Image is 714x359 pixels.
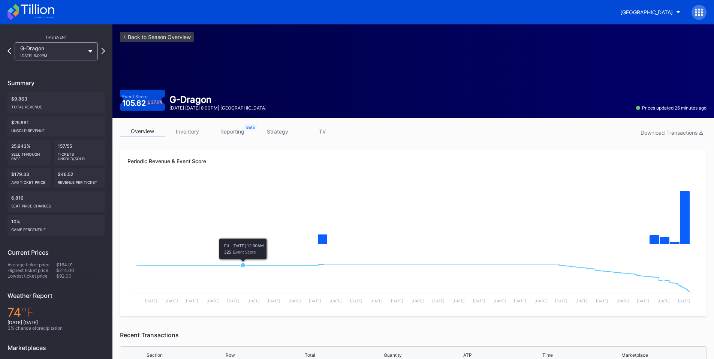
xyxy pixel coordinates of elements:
[166,299,178,303] text: [DATE]
[122,94,148,99] div: Event Score
[11,201,101,208] div: seat price changes
[20,45,85,58] div: G-Dragon
[452,299,465,303] text: [DATE]
[637,299,649,303] text: [DATE]
[20,53,85,58] div: [DATE] 8:00PM
[58,177,102,185] div: Revenue per ticket
[432,299,445,303] text: [DATE]
[678,299,690,303] text: [DATE]
[207,299,219,303] text: [DATE]
[7,116,105,137] div: $25,891
[473,299,485,303] text: [DATE]
[637,128,707,138] button: Download Transactions
[227,299,239,303] text: [DATE]
[494,299,506,303] text: [DATE]
[7,292,105,299] div: Weather Report
[309,299,321,303] text: [DATE]
[11,177,47,185] div: Avg ticket price
[11,149,47,161] div: Sell Through Rate
[120,126,165,137] a: overview
[7,320,105,325] div: [DATE] [DATE]
[58,149,102,161] div: Tickets Unsold/Sold
[169,105,266,111] div: [DATE] [DATE] 8:00PM | [GEOGRAPHIC_DATA]
[370,299,383,303] text: [DATE]
[255,126,300,137] a: strategy
[7,249,105,256] div: Current Prices
[56,262,105,267] div: $164.91
[186,299,198,303] text: [DATE]
[7,262,56,267] div: Average ticket price
[657,299,670,303] text: [DATE]
[56,267,105,273] div: $214.00
[226,352,235,358] div: Row
[641,129,703,136] div: Download Transactions
[268,299,280,303] text: [DATE]
[151,100,163,104] div: 27.6 %
[247,299,260,303] text: [DATE]
[54,168,105,188] div: $46.52
[11,125,101,133] div: Unsold Revenue
[575,299,588,303] text: [DATE]
[636,105,707,111] div: Prices updated 26 minutes ago
[147,352,163,358] div: Section
[7,305,105,320] div: 74
[615,5,686,19] button: [GEOGRAPHIC_DATA]
[7,325,105,331] div: 0 % chance of precipitation
[7,215,105,236] div: 10%
[7,168,51,188] div: $179.33
[7,273,56,279] div: Lowest ticket price
[7,140,51,165] div: 25.943%
[329,299,342,303] text: [DATE]
[350,299,362,303] text: [DATE]
[169,94,266,105] div: G-Dragon
[305,352,315,358] div: Total
[617,299,629,303] text: [DATE]
[7,267,56,273] div: Highest ticket price
[7,92,105,113] div: $9,863
[165,126,210,137] a: inventory
[127,252,699,309] svg: Chart title
[145,299,157,303] text: [DATE]
[620,9,673,15] div: [GEOGRAPHIC_DATA]
[542,352,553,358] div: Time
[54,140,105,165] div: 157/55
[596,299,608,303] text: [DATE]
[120,32,194,42] a: <-Back to Season Overview
[514,299,526,303] text: [DATE]
[7,191,105,212] div: 6,816
[7,79,105,87] div: Summary
[534,299,547,303] text: [DATE]
[11,102,101,109] div: Total Revenue
[56,273,105,279] div: $92.00
[120,331,707,339] div: Recent Transactions
[391,299,403,303] text: [DATE]
[122,99,163,107] div: 105.62
[127,177,699,252] svg: Chart title
[21,305,34,320] span: ℉
[7,35,105,39] div: This Event
[412,299,424,303] text: [DATE]
[210,126,255,137] a: reporting
[11,224,101,232] div: Game percentile
[300,126,345,137] a: TV
[127,158,699,164] div: Periodic Revenue & Event Score
[621,352,648,358] div: Marketplace
[289,299,301,303] text: [DATE]
[384,352,402,358] div: Quantity
[555,299,567,303] text: [DATE]
[463,352,472,358] div: ATP
[7,344,105,351] div: Marketplaces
